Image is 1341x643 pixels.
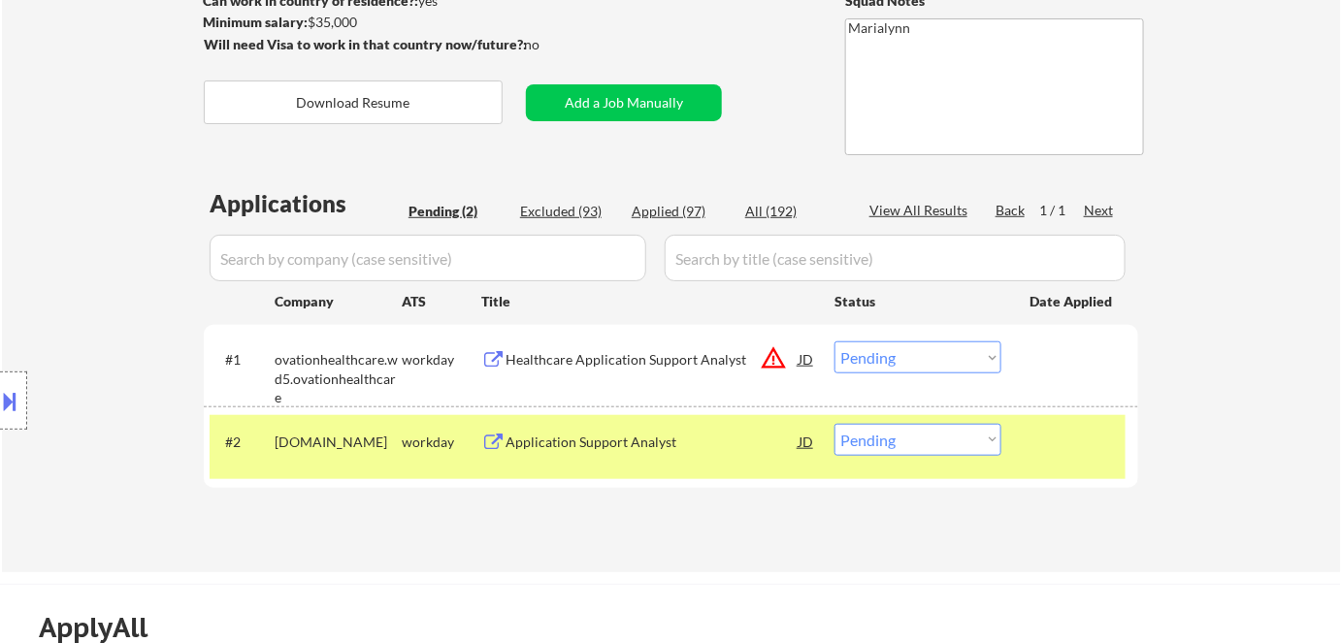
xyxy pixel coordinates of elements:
div: no [524,35,579,54]
div: Healthcare Application Support Analyst [506,350,799,370]
strong: Minimum salary: [203,14,308,30]
input: Search by title (case sensitive) [665,235,1126,281]
button: warning_amber [760,344,787,371]
div: Applied (97) [632,202,729,221]
div: All (192) [745,202,842,221]
div: View All Results [869,201,973,220]
div: Back [996,201,1027,220]
div: ATS [402,292,481,311]
div: 1 / 1 [1039,201,1084,220]
div: Date Applied [1030,292,1115,311]
div: Next [1084,201,1115,220]
button: Add a Job Manually [526,84,722,121]
div: Status [834,283,1001,318]
input: Search by company (case sensitive) [210,235,646,281]
div: JD [797,341,816,376]
div: JD [797,424,816,459]
strong: Will need Visa to work in that country now/future?: [204,36,527,52]
div: workday [402,433,481,452]
div: Title [481,292,816,311]
div: Application Support Analyst [506,433,799,452]
div: Pending (2) [409,202,506,221]
div: workday [402,350,481,370]
div: Excluded (93) [520,202,617,221]
div: $35,000 [203,13,526,32]
button: Download Resume [204,80,503,124]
